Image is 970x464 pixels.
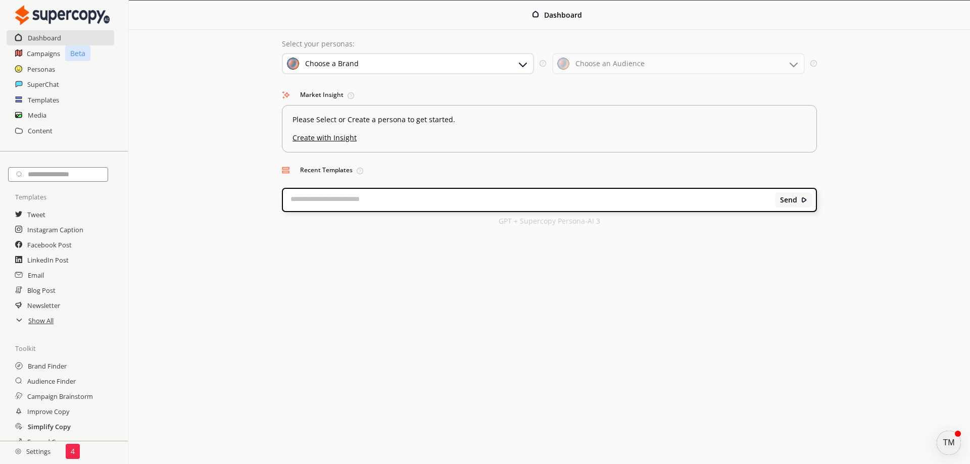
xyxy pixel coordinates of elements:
[27,222,83,237] a: Instagram Caption
[780,196,797,204] b: Send
[27,237,72,252] a: Facebook Post
[305,60,359,68] div: Choose a Brand
[937,431,961,455] button: atlas-launcher
[348,92,354,99] img: Tooltip Icon
[937,431,961,455] div: atlas-message-author-avatar
[27,46,60,61] a: Campaigns
[788,58,800,70] img: Dropdown Icon
[27,298,60,313] a: Newsletter
[65,45,90,61] p: Beta
[27,62,55,77] a: Personas
[810,60,817,67] img: Tooltip Icon
[27,389,93,404] a: Campaign Brainstorm
[540,60,546,67] img: Tooltip Icon
[28,108,46,123] a: Media
[544,10,582,20] b: Dashboard
[28,268,44,283] a: Email
[575,60,645,68] div: Choose an Audience
[28,358,67,374] a: Brand Finder
[27,374,76,389] a: Audience Finder
[532,11,539,18] img: Close
[28,313,54,328] a: Show All
[28,92,59,108] a: Templates
[28,419,71,434] a: Simplify Copy
[499,217,600,225] p: GPT + Supercopy Persona-AI 3
[517,58,529,70] img: Dropdown Icon
[27,252,69,268] a: LinkedIn Post
[282,40,817,48] p: Select your personas:
[287,58,299,70] img: Brand Icon
[71,447,75,455] p: 4
[15,448,21,454] img: Close
[293,129,806,142] u: Create with Insight
[282,166,290,174] img: Popular Templates
[28,123,53,138] a: Content
[557,58,569,70] img: Audience Icon
[15,5,110,25] img: Close
[282,91,290,99] img: Market Insight
[27,77,59,92] a: SuperChat
[282,87,817,102] h3: Market Insight
[282,163,817,178] h3: Recent Templates
[293,116,806,124] p: Please Select or Create a persona to get started.
[27,404,69,419] a: Improve Copy
[27,207,45,222] a: Tweet
[28,30,61,45] a: Dashboard
[27,283,56,298] a: Blog Post
[357,168,363,174] img: Tooltip Icon
[801,196,808,203] img: Close
[27,434,67,449] a: Expand Copy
